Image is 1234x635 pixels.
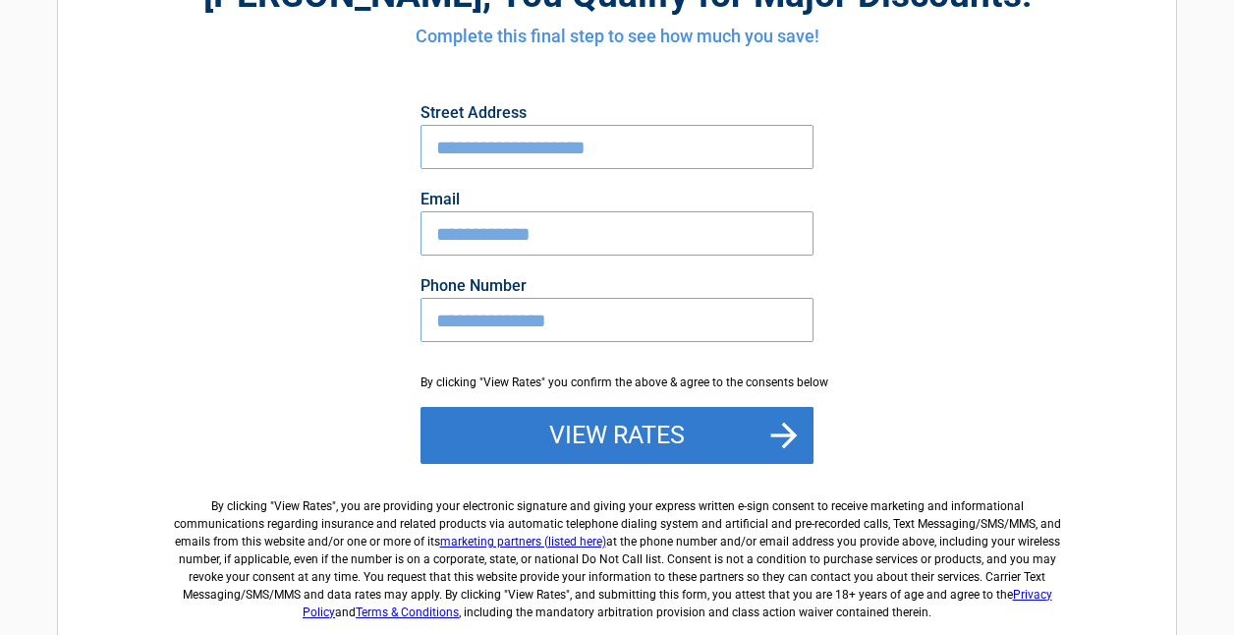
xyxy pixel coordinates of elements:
span: View Rates [274,499,332,513]
label: Street Address [421,105,813,121]
label: Email [421,192,813,207]
a: Privacy Policy [303,588,1052,619]
a: Terms & Conditions [356,606,459,619]
button: View Rates [421,407,813,464]
label: By clicking " ", you are providing your electronic signature and giving your express written e-si... [166,482,1068,621]
a: marketing partners (listed here) [440,535,606,548]
h4: Complete this final step to see how much you save! [166,24,1068,49]
label: Phone Number [421,278,813,294]
div: By clicking "View Rates" you confirm the above & agree to the consents below [421,374,813,391]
